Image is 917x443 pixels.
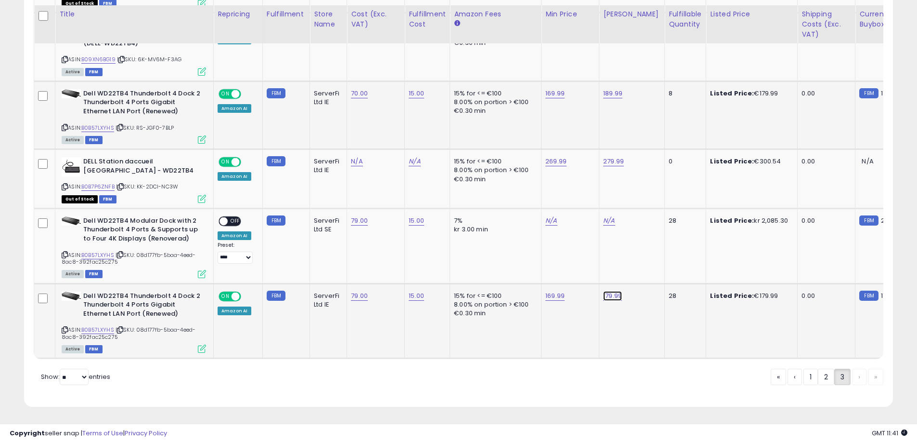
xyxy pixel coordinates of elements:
a: N/A [409,157,420,166]
div: kr 3.00 min [454,225,534,234]
div: Preset: [218,242,255,264]
b: Listed Price: [710,216,754,225]
a: 269.99 [545,157,567,166]
span: All listings currently available for purchase on Amazon [62,270,84,278]
span: | SKU: KK-2DCI-NC3W [116,183,178,190]
div: 0.00 [801,157,848,166]
div: Amazon AI [218,104,251,113]
b: Dell WD22TB4 Modular Dock with 2 Thunderbolt 4 Ports & Supports up to Four 4K Displays (Renoverad) [83,216,200,246]
img: 319+nZgOtHL._SL40_.jpg [62,157,81,176]
div: 8 [669,89,698,98]
span: OFF [240,292,255,300]
div: 0.00 [801,292,848,300]
div: ServerFi Ltd IE [314,292,339,309]
div: [PERSON_NAME] [603,9,660,19]
a: 169.99 [545,89,565,98]
div: Fulfillment Cost [409,9,446,29]
div: 28 [669,292,698,300]
small: FBM [859,215,878,226]
div: ASIN: [62,292,206,352]
div: Store Name [314,9,343,29]
div: seller snap | | [10,429,167,438]
div: €0.30 min [454,107,534,115]
div: 28 [669,216,698,225]
div: Current Buybox Price [859,9,909,29]
a: 179.99 [603,291,622,301]
small: FBM [859,88,878,98]
span: 179.99 [881,291,900,300]
div: €0.30 min [454,309,534,318]
span: OFF [228,217,243,225]
b: Listed Price: [710,157,754,166]
a: Terms of Use [82,429,123,438]
div: 15% for <= €100 [454,157,534,166]
img: 31HeDuEyhoL._SL40_.jpg [62,89,81,98]
a: N/A [545,216,557,226]
span: ON [220,158,232,166]
span: FBM [85,270,103,278]
span: | SKU: 6K-MV6M-F3AG [117,55,181,63]
span: All listings that are currently out of stock and unavailable for purchase on Amazon [62,195,98,203]
span: « [777,372,780,382]
div: ServerFi Ltd SE [314,216,339,234]
div: Repricing [218,9,258,19]
a: 15.00 [409,291,424,301]
div: ASIN: [62,216,206,277]
span: ‹ [794,372,796,382]
a: N/A [351,157,362,166]
div: Listed Price [710,9,793,19]
span: All listings currently available for purchase on Amazon [62,136,84,144]
a: 169.99 [545,291,565,301]
div: Shipping Costs (Exc. VAT) [801,9,851,40]
a: B0B7P6ZNFB [81,183,115,191]
div: ASIN: [62,89,206,143]
div: ServerFi Ltd IE [314,157,339,175]
img: 31HeDuEyhoL._SL40_.jpg [62,292,81,301]
div: €300.54 [710,157,790,166]
a: 79.00 [351,291,368,301]
div: ASIN: [62,21,206,74]
span: | SKU: RS-JGF0-7BLP [116,124,174,132]
div: kr 2,085.30 [710,216,790,225]
span: 179.99 [881,89,900,98]
div: Fulfillable Quantity [669,9,702,29]
a: 70.00 [351,89,368,98]
div: ASIN: [62,157,206,202]
span: ON [220,292,232,300]
a: B0B57LXYHS [81,251,114,259]
div: 0 [669,157,698,166]
span: FBM [85,136,103,144]
small: FBM [859,291,878,301]
div: Cost (Exc. VAT) [351,9,400,29]
div: Amazon AI [218,231,251,240]
a: Privacy Policy [125,429,167,438]
div: 0.00 [801,216,848,225]
div: 8.00% on portion > €100 [454,166,534,175]
div: Amazon Fees [454,9,537,19]
small: FBM [267,215,285,226]
span: ON [220,90,232,98]
a: B09XN6BG19 [81,55,116,64]
span: | SKU: 08d177fb-5baa-4eed-8ac8-392fac25c275 [62,326,195,340]
div: 15% for <= €100 [454,292,534,300]
a: 15.00 [409,89,424,98]
div: 15% for <= €100 [454,89,534,98]
div: €179.99 [710,89,790,98]
a: 2 [818,369,834,385]
b: Listed Price: [710,291,754,300]
div: €179.99 [710,292,790,300]
span: 2085.3 [881,216,902,225]
span: 2025-09-16 11:41 GMT [872,429,907,438]
b: Listed Price: [710,89,754,98]
span: | SKU: 08d177fb-5baa-4eed-8ac8-392fac25c275 [62,251,195,266]
div: Title [59,9,209,19]
div: €0.30 min [454,175,534,184]
span: FBM [99,195,116,203]
span: OFF [240,158,255,166]
span: All listings currently available for purchase on Amazon [62,68,84,76]
small: Amazon Fees. [454,19,460,28]
img: 31HeDuEyhoL._SL40_.jpg [62,216,81,226]
a: 279.99 [603,157,624,166]
b: DELL Station daccueil [GEOGRAPHIC_DATA] - WD22TB4 [83,157,200,177]
a: N/A [603,216,615,226]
